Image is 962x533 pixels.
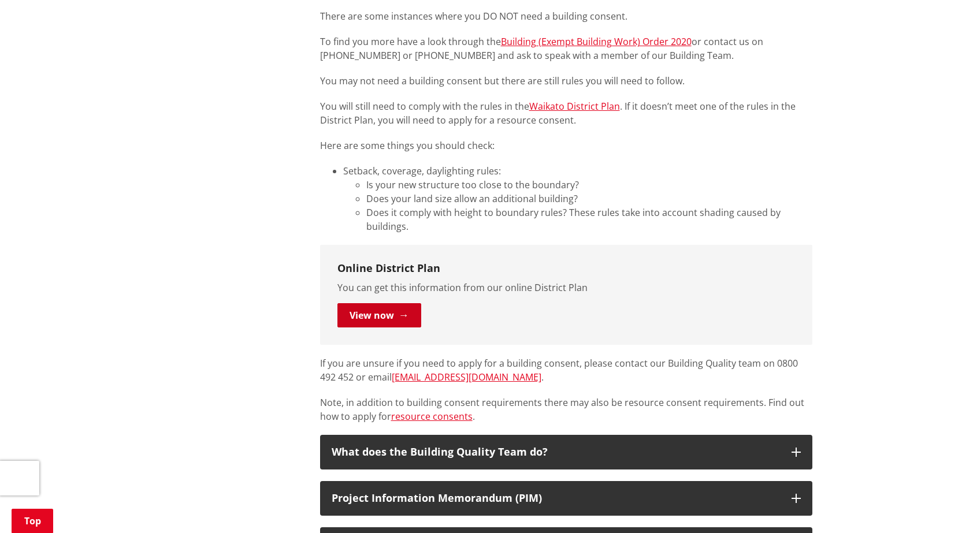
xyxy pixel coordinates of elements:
iframe: Messenger Launcher [909,484,950,526]
p: You will still need to comply with the rules in the . If it doesn’t meet one of the rules in the ... [320,99,812,127]
p: There are some instances where you DO NOT need a building consent. [320,9,812,23]
h3: Online District Plan [337,262,795,275]
p: If you are unsure if you need to apply for a building consent, please contact our Building Qualit... [320,356,812,384]
a: Building (Exempt Building Work) Order 2020 [501,35,692,48]
li: Does your land size allow an additional building? [366,192,812,206]
a: Waikato District Plan [529,100,620,113]
p: Note, in addition to building consent requirements there may also be resource consent requirement... [320,396,812,423]
li: Does it comply with height to boundary rules? These rules take into account shading caused by bui... [366,206,812,233]
p: You may not need a building consent but there are still rules you will need to follow. [320,74,812,88]
a: resource consents [391,410,473,423]
p: Here are some things you should check: [320,139,812,152]
button: What does the Building Quality Team do? [320,435,812,469]
button: Project Information Memorandum (PIM) [320,481,812,516]
a: [EMAIL_ADDRESS][DOMAIN_NAME] [392,371,541,383]
li: Is your new structure too close to the boundary? [366,178,812,192]
div: What does the Building Quality Team do? [332,446,780,458]
p: You can get this information from our online District Plan [337,281,795,295]
div: Project Information Memorandum (PIM) [332,493,780,504]
li: Setback, coverage, daylighting rules: [343,164,812,233]
a: Top [12,509,53,533]
a: View now [337,303,421,327]
p: To find you more have a look through the or contact us on [PHONE_NUMBER] or [PHONE_NUMBER] and as... [320,35,812,62]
